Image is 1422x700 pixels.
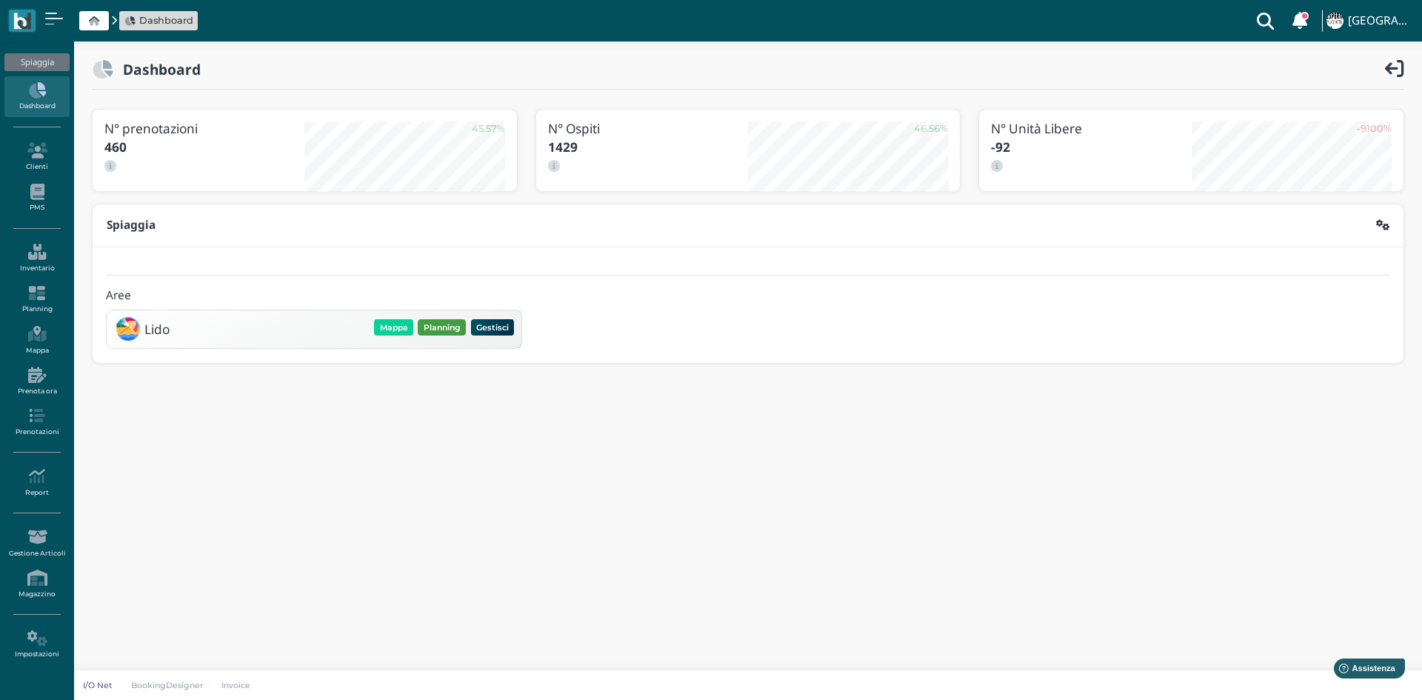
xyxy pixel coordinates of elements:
iframe: Help widget launcher [1317,654,1409,687]
button: Mappa [374,319,413,336]
h3: Lido [144,322,170,336]
b: -92 [991,139,1010,156]
span: Assistenza [44,12,98,23]
span: Dashboard [139,13,193,27]
h3: N° Unità Libere [991,121,1191,136]
button: Gestisci [471,319,515,336]
b: 1429 [548,139,578,156]
b: Spiaggia [107,217,156,233]
a: ... [GEOGRAPHIC_DATA] [1324,3,1413,39]
h4: Aree [106,290,131,302]
a: Planning [4,279,69,320]
a: Prenotazioni [4,401,69,442]
a: Dashboard [4,76,69,117]
div: Spiaggia [4,53,69,71]
a: PMS [4,178,69,219]
h3: N° prenotazioni [104,121,304,136]
h4: [GEOGRAPHIC_DATA] [1348,15,1413,27]
a: Prenota ora [4,361,69,401]
b: 460 [104,139,127,156]
img: logo [13,13,30,30]
h3: N° Ospiti [548,121,748,136]
img: ... [1326,13,1343,29]
button: Planning [418,319,466,336]
a: Mappa [4,320,69,361]
a: Inventario [4,238,69,279]
a: Dashboard [124,13,193,27]
h2: Dashboard [113,61,201,77]
a: Clienti [4,136,69,177]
